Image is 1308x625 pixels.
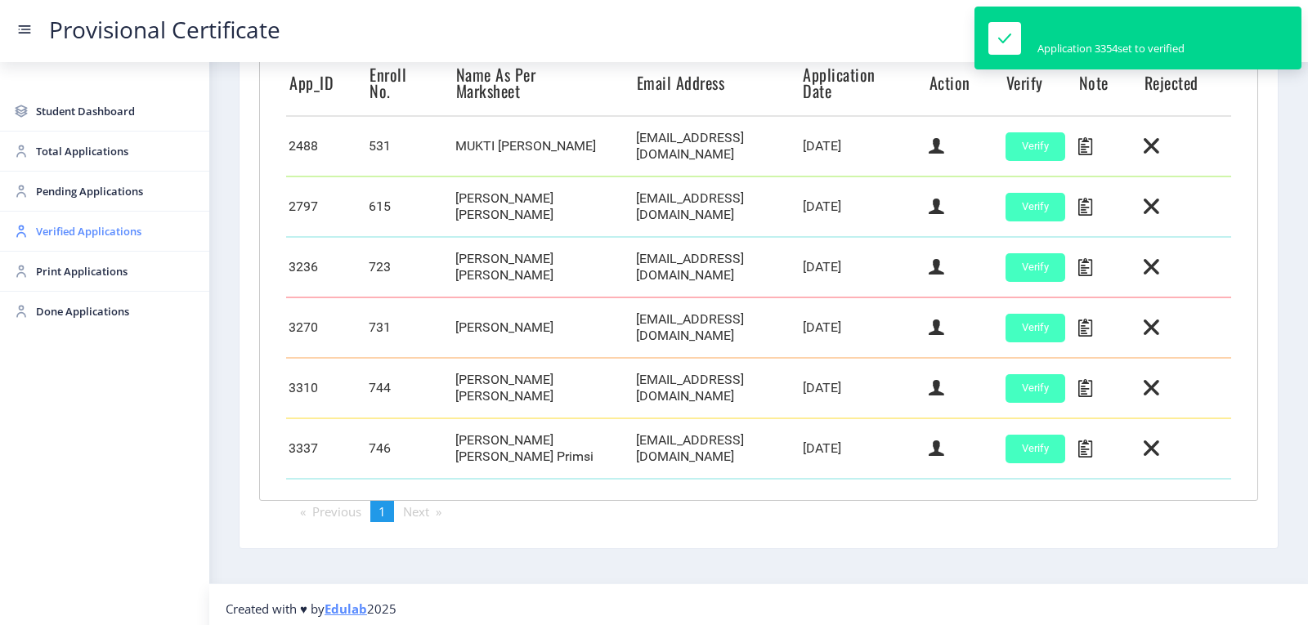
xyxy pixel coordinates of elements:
[453,297,634,358] td: [PERSON_NAME]
[1006,435,1065,463] button: Verify
[36,181,196,201] span: Pending Applications
[453,176,634,237] td: [PERSON_NAME] [PERSON_NAME]
[453,237,634,297] td: [PERSON_NAME] [PERSON_NAME]
[1006,193,1065,221] button: Verify
[366,176,453,237] td: 615
[36,301,196,321] span: Done Applications
[453,358,634,418] td: [PERSON_NAME] [PERSON_NAME]
[36,261,196,281] span: Print Applications
[634,358,800,418] td: [EMAIL_ADDRESS][DOMAIN_NAME]
[800,237,926,297] td: [DATE]
[453,50,634,116] th: Name As Per Marksheet
[926,50,1003,116] th: Action
[800,418,926,479] td: [DATE]
[286,418,366,479] td: 3337
[1037,41,1185,56] div: Application 3354set to verified
[1006,314,1065,342] button: Verify
[634,237,800,297] td: [EMAIL_ADDRESS][DOMAIN_NAME]
[325,600,367,617] a: Edulab
[800,297,926,358] td: [DATE]
[33,21,297,38] a: Provisional Certificate
[403,503,429,520] span: Next
[453,116,634,176] td: MUKTI [PERSON_NAME]
[1006,132,1065,161] button: Verify
[800,50,926,116] th: Application Date
[366,116,453,176] td: 531
[259,501,1258,522] ul: Pagination
[800,176,926,237] td: [DATE]
[36,221,196,241] span: Verified Applications
[800,116,926,176] td: [DATE]
[286,176,366,237] td: 2797
[366,50,453,116] th: Enroll No.
[453,418,634,479] td: [PERSON_NAME] [PERSON_NAME] Primsi
[286,50,366,116] th: App_ID
[800,358,926,418] td: [DATE]
[286,358,366,418] td: 3310
[36,141,196,161] span: Total Applications
[1006,374,1065,403] button: Verify
[366,297,453,358] td: 731
[379,503,386,520] span: 1
[634,297,800,358] td: [EMAIL_ADDRESS][DOMAIN_NAME]
[1076,50,1141,116] th: Note
[634,176,800,237] td: [EMAIL_ADDRESS][DOMAIN_NAME]
[1006,253,1065,282] button: Verify
[286,297,366,358] td: 3270
[1003,50,1076,116] th: Verify
[634,116,800,176] td: [EMAIL_ADDRESS][DOMAIN_NAME]
[634,418,800,479] td: [EMAIL_ADDRESS][DOMAIN_NAME]
[286,237,366,297] td: 3236
[366,358,453,418] td: 744
[36,101,196,121] span: Student Dashboard
[366,237,453,297] td: 723
[286,116,366,176] td: 2488
[634,50,800,116] th: Email Address
[226,600,396,617] span: Created with ♥ by 2025
[1141,50,1231,116] th: Rejected
[366,418,453,479] td: 746
[312,503,361,520] span: Previous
